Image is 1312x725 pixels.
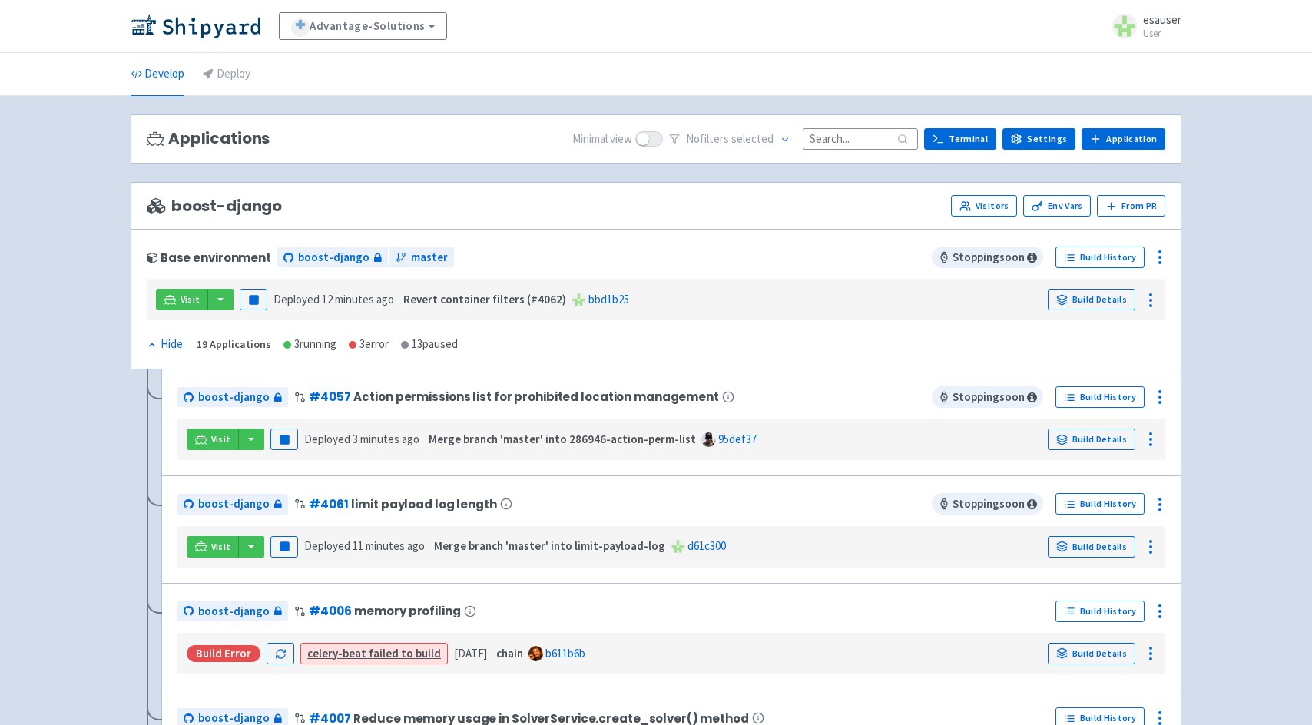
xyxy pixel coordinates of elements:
[718,432,757,446] a: 95def37
[240,289,267,310] button: Pause
[924,128,996,150] a: Terminal
[156,289,208,310] a: Visit
[1143,28,1181,38] small: User
[1048,536,1135,558] a: Build Details
[1143,12,1181,27] span: esauser
[932,386,1043,408] span: Stopping soon
[147,130,270,147] h3: Applications
[389,247,454,268] a: master
[1103,14,1181,38] a: esauser User
[177,601,288,622] a: boost-django
[277,247,388,268] a: boost-django
[803,128,918,149] input: Search...
[1055,386,1145,408] a: Build History
[353,712,748,725] span: Reduce memory usage in SolverService.create_solver() method
[1023,195,1091,217] a: Env Vars
[322,292,394,306] time: 12 minutes ago
[731,131,774,146] span: selected
[1048,429,1135,450] a: Build Details
[309,603,351,619] a: #4006
[177,387,288,408] a: boost-django
[1048,289,1135,310] a: Build Details
[429,432,696,446] strong: Merge branch 'master' into 286946-action-perm-list
[687,538,726,553] a: d61c300
[147,197,282,215] span: boost-django
[187,536,239,558] a: Visit
[351,498,496,511] span: limit payload log length
[177,494,288,515] a: boost-django
[1082,128,1165,150] a: Application
[349,336,389,353] div: 3 error
[932,247,1043,268] span: Stopping soon
[198,603,270,621] span: boost-django
[187,645,260,662] div: Build Error
[307,646,441,660] a: celery-beat failed to build
[181,293,200,306] span: Visit
[203,53,250,96] a: Deploy
[572,131,632,148] span: Minimal view
[131,14,260,38] img: Shipyard logo
[686,131,774,148] span: No filter s
[1055,601,1145,622] a: Build History
[147,336,184,353] button: Hide
[304,538,425,553] span: Deployed
[545,646,585,660] a: b611b6b
[273,292,394,306] span: Deployed
[354,604,460,617] span: memory profiling
[1097,195,1165,217] button: From PR
[1048,643,1135,664] a: Build Details
[147,251,271,264] div: Base environment
[353,538,425,553] time: 11 minutes ago
[309,389,350,405] a: #4057
[401,336,458,353] div: 13 paused
[434,538,665,553] strong: Merge branch 'master' into limit-payload-log
[187,429,239,450] a: Visit
[211,433,231,445] span: Visit
[131,53,184,96] a: Develop
[1055,493,1145,515] a: Build History
[283,336,336,353] div: 3 running
[270,429,298,450] button: Pause
[279,12,447,40] a: Advantage-Solutions
[932,493,1043,515] span: Stopping soon
[403,292,566,306] strong: Revert container filters (#4062)
[951,195,1017,217] a: Visitors
[298,249,369,266] span: boost-django
[307,646,366,660] strong: celery-beat
[588,292,629,306] a: bbd1b25
[198,495,270,513] span: boost-django
[454,646,487,660] time: [DATE]
[1055,247,1145,268] a: Build History
[1002,128,1075,150] a: Settings
[198,389,270,406] span: boost-django
[197,336,271,353] div: 19 Applications
[411,249,448,266] span: master
[304,432,419,446] span: Deployed
[211,541,231,553] span: Visit
[147,336,183,353] div: Hide
[353,390,718,403] span: Action permissions list for prohibited location management
[309,496,348,512] a: #4061
[270,536,298,558] button: Pause
[496,646,523,660] strong: chain
[353,432,419,446] time: 3 minutes ago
